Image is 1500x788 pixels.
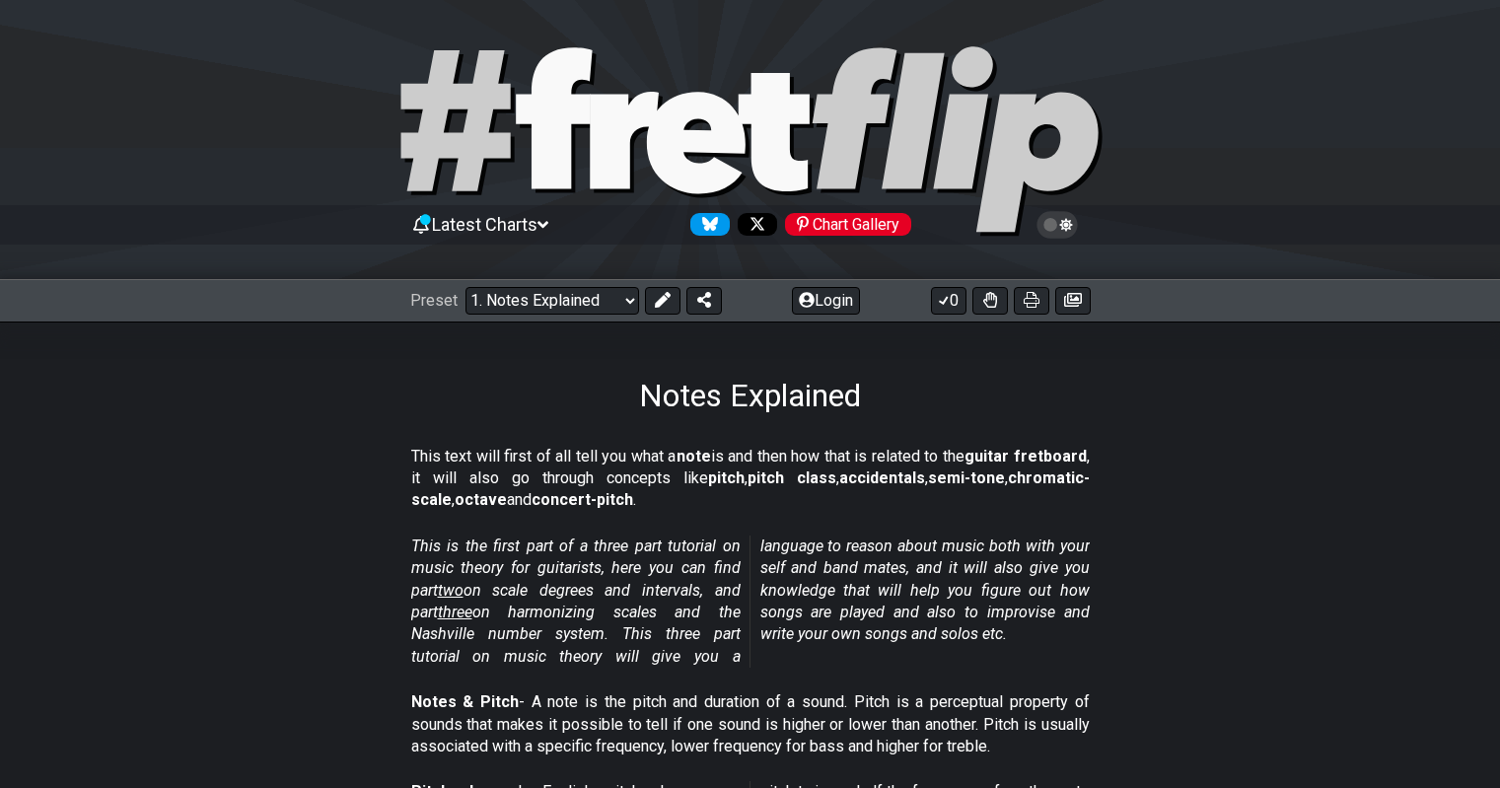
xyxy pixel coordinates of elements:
a: Follow #fretflip at Bluesky [682,213,730,236]
strong: note [677,447,711,466]
strong: pitch class [748,468,836,487]
strong: accidentals [839,468,925,487]
span: Preset [410,291,458,310]
button: Share Preset [686,287,722,315]
button: Login [792,287,860,315]
strong: Notes & Pitch [411,692,519,711]
strong: pitch [708,468,745,487]
div: Chart Gallery [785,213,911,236]
button: Toggle Dexterity for all fretkits [972,287,1008,315]
button: Create image [1055,287,1091,315]
a: Follow #fretflip at X [730,213,777,236]
p: This text will first of all tell you what a is and then how that is related to the , it will also... [411,446,1090,512]
span: Latest Charts [432,214,537,235]
em: This is the first part of a three part tutorial on music theory for guitarists, here you can find... [411,537,1090,666]
h1: Notes Explained [639,377,861,414]
button: 0 [931,287,966,315]
select: Preset [465,287,639,315]
strong: concert-pitch [532,490,633,509]
strong: octave [455,490,507,509]
button: Print [1014,287,1049,315]
p: - A note is the pitch and duration of a sound. Pitch is a perceptual property of sounds that make... [411,691,1090,757]
span: Toggle light / dark theme [1046,216,1069,234]
strong: guitar fretboard [964,447,1087,466]
span: three [438,603,472,621]
button: Edit Preset [645,287,680,315]
span: two [438,581,464,600]
strong: semi-tone [928,468,1005,487]
a: #fretflip at Pinterest [777,213,911,236]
